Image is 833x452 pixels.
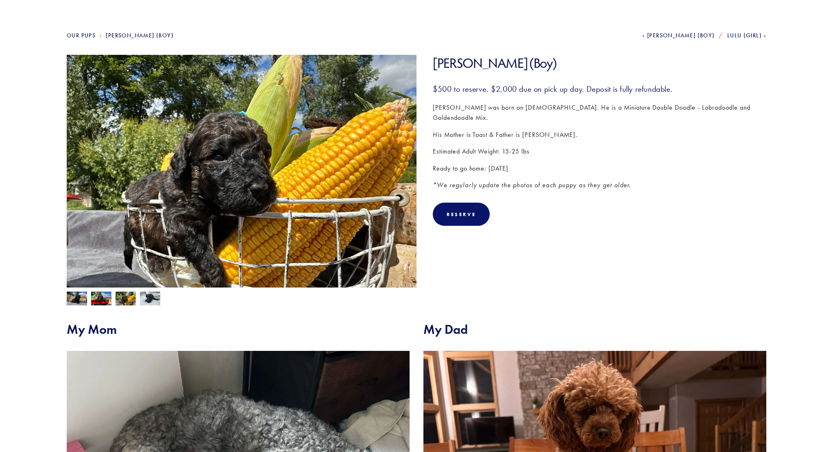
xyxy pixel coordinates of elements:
[433,102,766,123] p: [PERSON_NAME] was born on [DEMOGRAPHIC_DATA]. He is a Miniature Double Doodle - Labradoodle and G...
[433,163,766,174] p: Ready to go home: [DATE]
[433,146,766,157] p: Estimated Adult Weight: 15-25 lbs
[116,291,136,306] img: Hank 4.jpg
[433,130,766,140] p: His Mother is Toast & Father is [PERSON_NAME].
[447,211,476,217] div: Reserve
[67,322,410,337] h2: My Mom
[140,292,160,307] img: Hank 1.jpg
[433,55,766,71] h1: [PERSON_NAME] (Boy)
[91,292,111,307] img: Hank 3.jpg
[433,203,490,226] div: Reserve
[727,32,762,39] span: Lulu (Girl)
[423,322,766,337] h2: My Dad
[647,32,715,39] span: [PERSON_NAME] (Boy)
[67,292,87,307] img: Hank 2.jpg
[433,84,766,94] h3: $500 to reserve. $2,000 due on pick up day. Deposit is fully refundable.
[433,181,631,189] em: *We regularly update the photos of each puppy as they get older.
[643,32,715,39] a: [PERSON_NAME] (Boy)
[727,32,766,39] a: Lulu (Girl)
[67,32,96,39] a: Our Pups
[106,32,174,39] a: [PERSON_NAME] (Boy)
[67,40,416,302] img: Hank 4.jpg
